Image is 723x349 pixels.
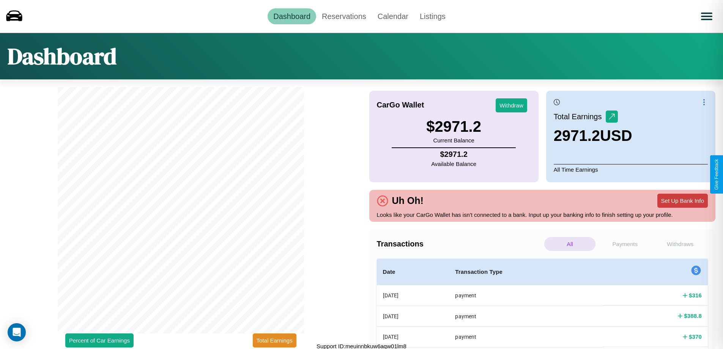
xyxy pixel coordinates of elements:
th: payment [449,327,603,347]
div: Open Intercom Messenger [8,323,26,341]
h4: CarGo Wallet [377,101,424,109]
a: Dashboard [268,8,316,24]
th: [DATE] [377,285,449,306]
h4: $ 388.8 [684,312,702,320]
a: Reservations [316,8,372,24]
a: Listings [414,8,451,24]
h4: $ 316 [689,291,702,299]
a: Calendar [372,8,414,24]
h1: Dashboard [8,41,117,72]
p: Current Balance [426,135,481,145]
p: All Time Earnings [554,164,708,175]
h4: Date [383,267,443,276]
th: [DATE] [377,306,449,326]
p: Total Earnings [554,110,606,123]
p: Looks like your CarGo Wallet has isn't connected to a bank. Input up your banking info to finish ... [377,210,708,220]
div: Give Feedback [714,159,719,190]
h4: Transaction Type [455,267,597,276]
p: Available Balance [431,159,476,169]
h4: $ 370 [689,333,702,341]
button: Total Earnings [253,333,296,347]
p: Withdraws [655,237,706,251]
h4: Transactions [377,240,542,248]
button: Open menu [696,6,717,27]
p: All [544,237,595,251]
th: [DATE] [377,327,449,347]
h3: $ 2971.2 [426,118,481,135]
h4: Uh Oh! [388,195,427,206]
th: payment [449,285,603,306]
h4: $ 2971.2 [431,150,476,159]
button: Set Up Bank Info [657,194,708,208]
button: Withdraw [496,98,527,112]
h3: 2971.2 USD [554,127,632,144]
button: Percent of Car Earnings [65,333,134,347]
th: payment [449,306,603,326]
p: Payments [599,237,651,251]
